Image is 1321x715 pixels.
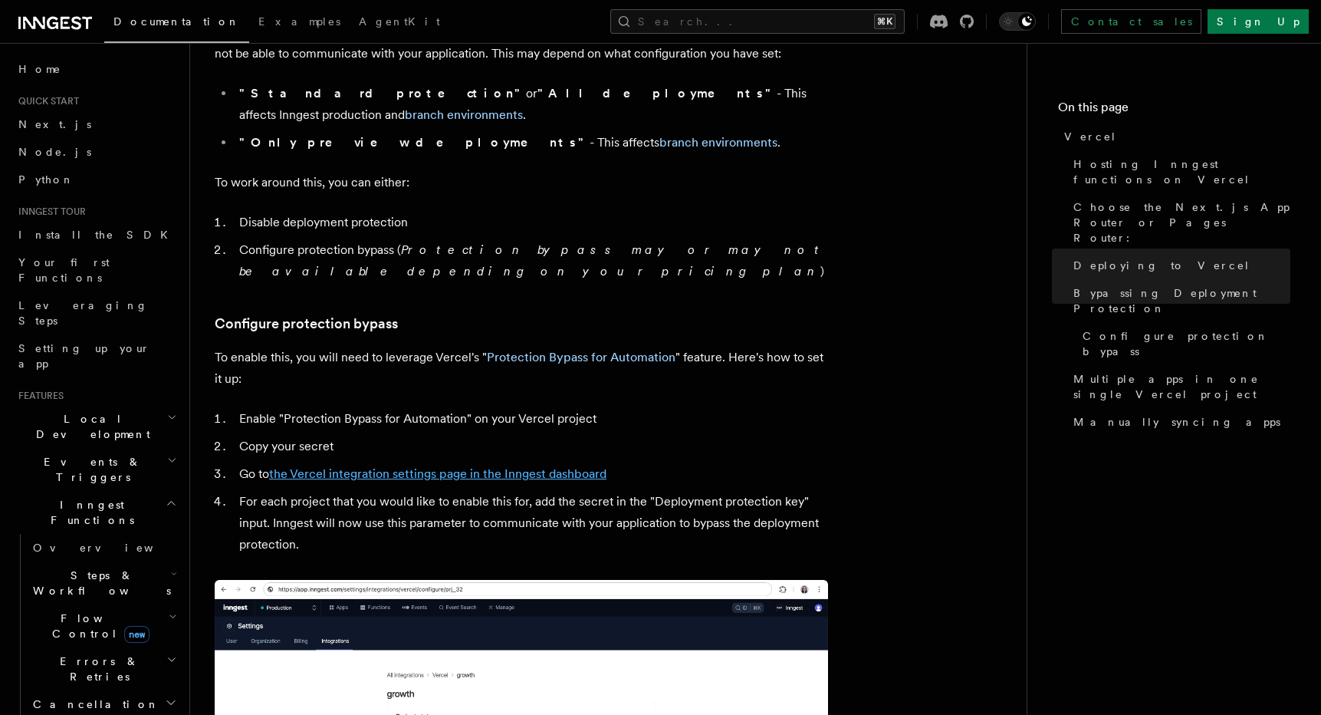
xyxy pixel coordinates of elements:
span: Features [12,390,64,402]
a: Choose the Next.js App Router or Pages Router: [1067,193,1290,252]
span: Errors & Retries [27,654,166,684]
a: Python [12,166,180,193]
button: Errors & Retries [27,647,180,690]
a: Bypassing Deployment Protection [1067,279,1290,322]
a: Hosting Inngest functions on Vercel [1067,150,1290,193]
kbd: ⌘K [874,14,895,29]
button: Search...⌘K [610,9,905,34]
span: Examples [258,15,340,28]
a: Your first Functions [12,249,180,292]
a: Configure protection bypass [215,313,398,334]
span: Python [18,173,74,186]
a: Sign Up [1208,9,1309,34]
span: Setting up your app [18,342,150,370]
li: Go to [235,463,828,485]
h4: On this page [1058,98,1290,123]
span: Manually syncing apps [1073,414,1280,430]
li: or - This affects Inngest production and . [235,83,828,126]
em: Protection bypass may or may not be available depending on your pricing plan [239,242,826,278]
span: Documentation [113,15,240,28]
span: Vercel [1064,129,1117,144]
a: Overview [27,534,180,562]
a: Multiple apps in one single Vercel project [1067,365,1290,408]
li: Enable "Protection Bypass for Automation" on your Vercel project [235,408,828,430]
strong: "Only preview deployments" [239,135,590,150]
a: Next.js [12,110,180,138]
span: Steps & Workflows [27,568,171,598]
span: new [124,626,150,643]
p: To enable this, you will need to leverage Vercel's " " feature. Here's how to set it up: [215,347,828,390]
button: Inngest Functions [12,491,180,534]
span: Home [18,61,61,77]
a: Node.js [12,138,180,166]
button: Local Development [12,405,180,448]
a: branch environments [659,135,777,150]
button: Flow Controlnew [27,605,180,647]
a: Leveraging Steps [12,292,180,334]
a: AgentKit [350,5,449,41]
a: Home [12,55,180,83]
a: Configure protection bypass [1076,322,1290,365]
span: Multiple apps in one single Vercel project [1073,371,1290,402]
a: Documentation [104,5,249,43]
span: Quick start [12,95,79,107]
a: Deploying to Vercel [1067,252,1290,279]
a: Setting up your app [12,334,180,377]
span: Events & Triggers [12,454,167,485]
span: Configure protection bypass [1083,328,1290,359]
span: Inngest tour [12,206,86,218]
span: Next.js [18,118,91,130]
button: Events & Triggers [12,448,180,491]
span: Local Development [12,411,167,442]
strong: "All deployments" [537,86,777,100]
span: Your first Functions [18,256,110,284]
a: Examples [249,5,350,41]
span: Node.js [18,146,91,158]
span: AgentKit [359,15,440,28]
p: To work around this, you can either: [215,172,828,193]
span: Overview [33,542,191,554]
button: Toggle dark mode [999,12,1036,31]
span: Choose the Next.js App Router or Pages Router: [1073,199,1290,245]
a: the Vercel integration settings page in the Inngest dashboard [269,466,606,481]
a: Vercel [1058,123,1290,150]
strong: "Standard protection" [239,86,526,100]
span: Deploying to Vercel [1073,258,1250,273]
span: Hosting Inngest functions on Vercel [1073,157,1290,187]
span: Inngest Functions [12,497,166,528]
a: Protection Bypass for Automation [487,350,675,364]
li: Disable deployment protection [235,212,828,233]
span: Cancellation [27,697,159,712]
li: Configure protection bypass ( ) [235,239,828,282]
a: branch environments [405,107,523,122]
li: Copy your secret [235,436,828,457]
li: For each project that you would like to enable this for, add the secret in the "Deployment protec... [235,491,828,555]
a: Install the SDK [12,221,180,249]
span: Install the SDK [18,229,177,241]
li: - This affects . [235,132,828,153]
span: Flow Control [27,611,169,641]
span: Leveraging Steps [18,299,148,327]
span: Bypassing Deployment Protection [1073,285,1290,316]
a: Contact sales [1061,9,1201,34]
button: Steps & Workflows [27,562,180,605]
a: Manually syncing apps [1067,408,1290,436]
